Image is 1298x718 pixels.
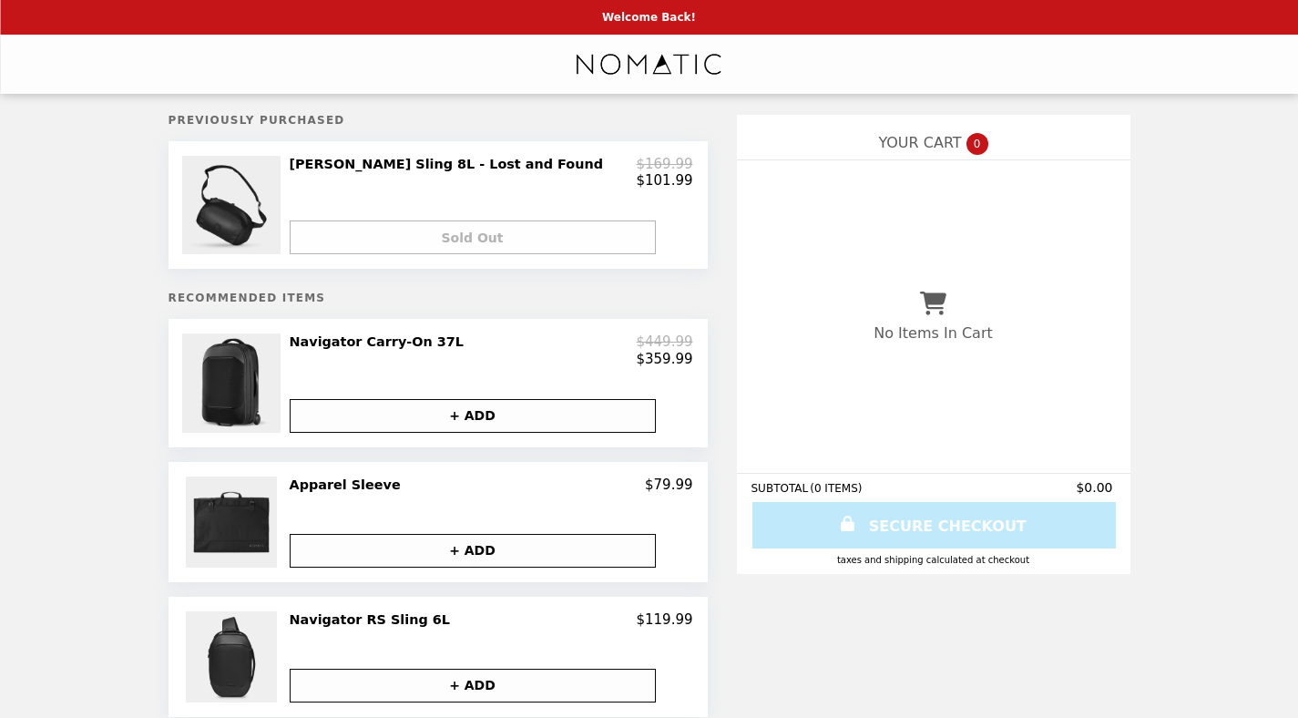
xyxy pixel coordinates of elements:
button: + ADD [290,669,656,703]
img: Brand Logo [575,46,724,83]
img: Apparel Sleeve [186,477,281,568]
p: Welcome Back! [602,11,696,24]
span: YOUR CART [878,134,961,151]
h2: Apparel Sleeve [290,477,408,493]
h5: Recommended Items [169,292,708,304]
p: $449.99 [636,333,692,350]
div: Taxes and Shipping calculated at checkout [751,555,1116,565]
span: $0.00 [1076,480,1115,495]
p: $119.99 [636,611,692,628]
h5: Previously Purchased [169,114,708,127]
p: $359.99 [636,351,692,367]
h2: Navigator RS Sling 6L [290,611,457,628]
span: 0 [966,133,988,155]
p: $79.99 [645,477,693,493]
span: SUBTOTAL [751,482,811,495]
p: No Items In Cart [874,324,992,342]
img: Navigator Carry-On 37L [182,333,285,432]
h2: [PERSON_NAME] Sling 8L - Lost and Found [290,156,610,172]
h2: Navigator Carry-On 37L [290,333,471,350]
img: Navigator RS Sling 6L [186,611,281,703]
button: + ADD [290,399,656,433]
span: ( 0 ITEMS ) [810,482,862,495]
img: McKinnon Sling 8L - Lost and Found [182,156,285,254]
p: $169.99 [636,156,692,172]
p: $101.99 [636,172,692,189]
button: + ADD [290,534,656,568]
